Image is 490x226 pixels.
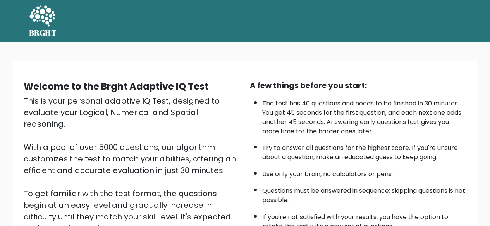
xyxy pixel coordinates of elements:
li: The test has 40 questions and needs to be finished in 30 minutes. You get 45 seconds for the firs... [262,95,467,136]
h5: BRGHT [29,28,57,37]
li: Use only your brain, no calculators or pens. [262,166,467,179]
li: Try to answer all questions for the highest score. If you're unsure about a question, make an edu... [262,139,467,162]
li: Questions must be answered in sequence; skipping questions is not possible. [262,182,467,205]
b: Welcome to the Brght Adaptive IQ Test [24,80,208,93]
a: BRGHT [29,3,57,39]
div: A few things before you start: [250,80,467,91]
